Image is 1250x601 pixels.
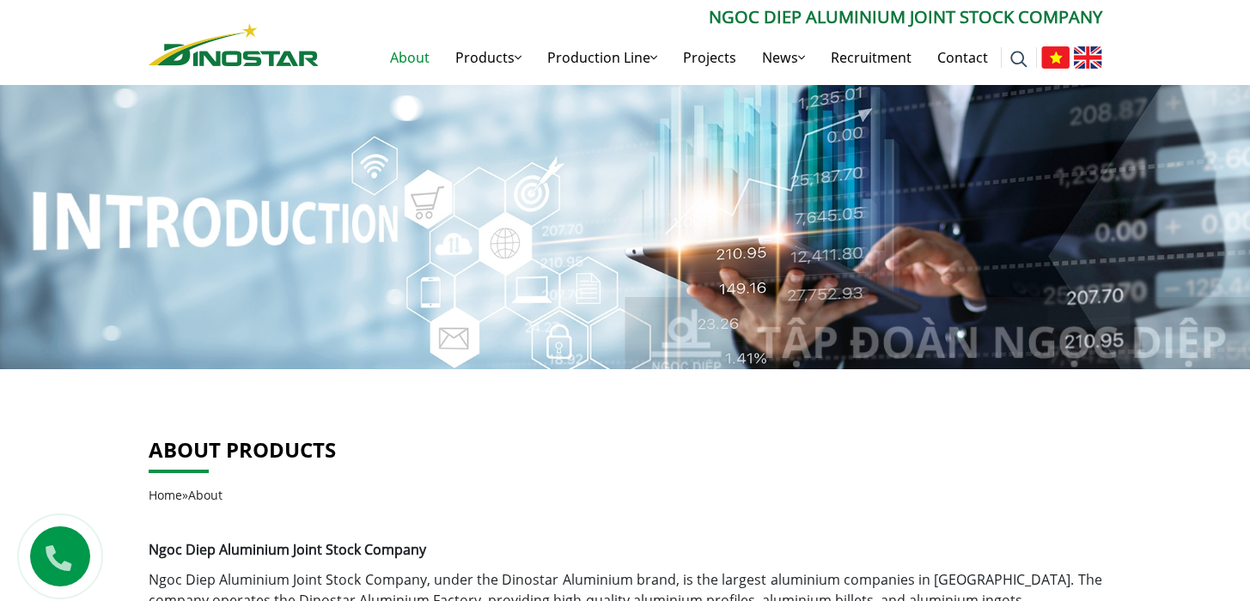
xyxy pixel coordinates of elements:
[924,30,1001,85] a: Contact
[442,30,534,85] a: Products
[670,30,749,85] a: Projects
[188,487,223,503] span: About
[149,487,223,503] span: »
[149,487,182,503] a: Home
[1074,46,1102,69] img: English
[319,4,1102,30] p: Ngoc Diep Aluminium Joint Stock Company
[149,23,319,66] img: Nhôm Dinostar
[534,30,670,85] a: Production Line
[377,30,442,85] a: About
[1041,46,1070,69] img: Tiếng Việt
[149,435,336,464] a: About products
[149,540,426,559] strong: Ngoc Diep Aluminium Joint Stock Company
[149,570,427,589] a: Ngoc Diep Aluminium Joint Stock Company
[818,30,924,85] a: Recruitment
[1010,51,1027,68] img: search
[749,30,818,85] a: News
